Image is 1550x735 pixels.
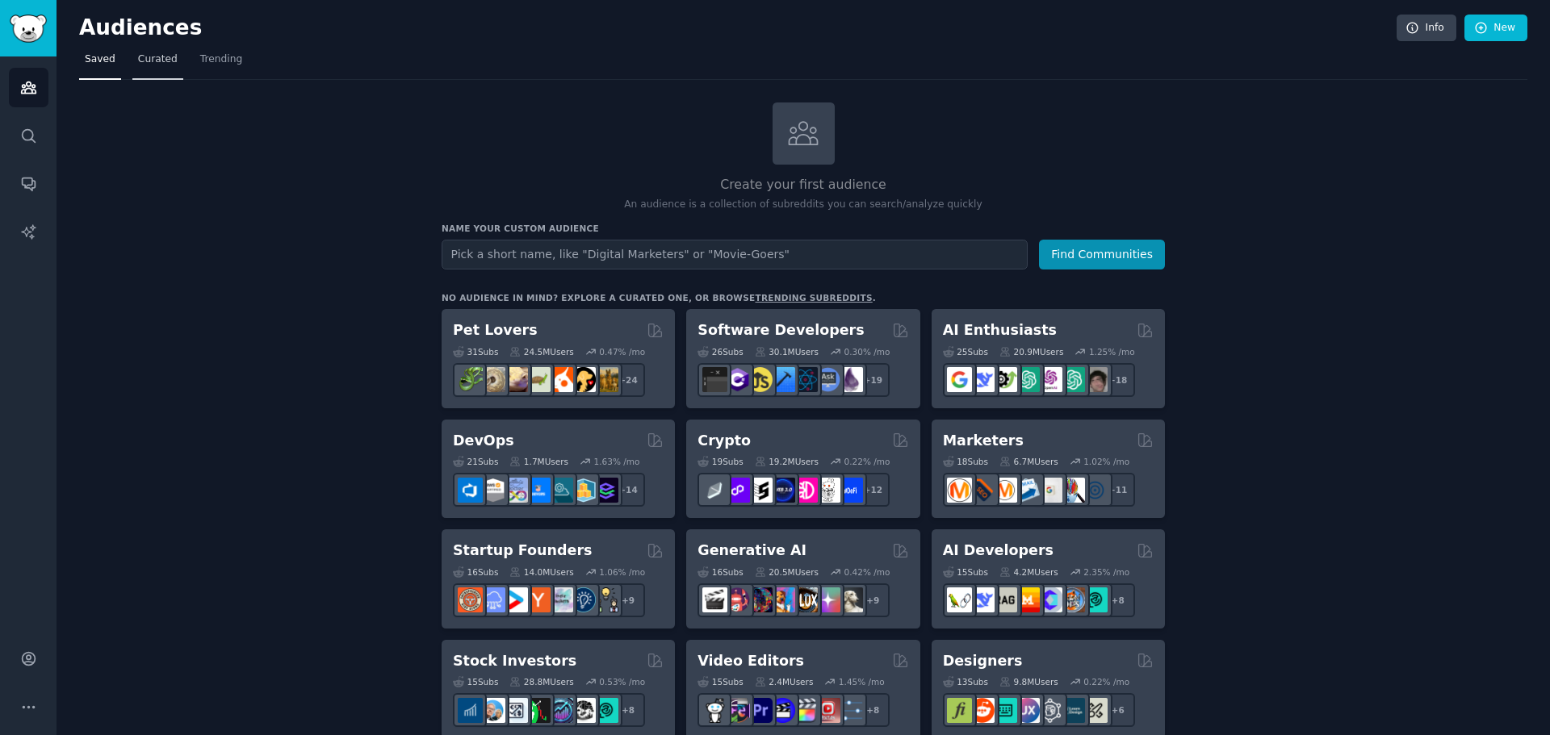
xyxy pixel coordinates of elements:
img: finalcutpro [793,698,818,723]
img: AIDevelopersSociety [1083,587,1108,612]
div: + 18 [1101,363,1135,397]
img: Rag [992,587,1017,612]
img: aivideo [702,587,727,612]
img: reactnative [793,367,818,392]
img: MistralAI [1015,587,1040,612]
img: OnlineMarketing [1083,478,1108,503]
input: Pick a short name, like "Digital Marketers" or "Movie-Goers" [442,240,1028,269]
div: 26 Sub s [697,346,743,357]
div: + 11 [1101,473,1135,507]
div: + 9 [856,583,890,617]
div: + 9 [611,583,645,617]
div: 14.0M Users [509,566,573,578]
div: 1.7M Users [509,456,568,467]
div: 16 Sub s [697,566,743,578]
span: Saved [85,52,115,67]
div: 13 Sub s [943,676,988,687]
img: AskComputerScience [815,367,840,392]
img: csharp [725,367,750,392]
img: EntrepreneurRideAlong [458,587,483,612]
img: dividends [458,698,483,723]
div: 16 Sub s [453,566,498,578]
div: + 8 [856,693,890,727]
div: 30.1M Users [755,346,819,357]
img: FluxAI [793,587,818,612]
div: 9.8M Users [999,676,1058,687]
img: GoogleGeminiAI [947,367,972,392]
img: Trading [526,698,551,723]
img: swingtrading [571,698,596,723]
img: googleads [1037,478,1062,503]
div: 0.47 % /mo [599,346,645,357]
img: ycombinator [526,587,551,612]
h2: Audiences [79,15,1397,41]
img: Entrepreneurship [571,587,596,612]
img: DeepSeek [970,587,995,612]
div: + 19 [856,363,890,397]
div: 15 Sub s [943,566,988,578]
img: dalle2 [725,587,750,612]
img: learndesign [1060,698,1085,723]
img: deepdream [748,587,773,612]
div: + 24 [611,363,645,397]
img: chatgpt_prompts_ [1060,367,1085,392]
img: UXDesign [1015,698,1040,723]
div: 0.53 % /mo [599,676,645,687]
img: herpetology [458,367,483,392]
img: gopro [702,698,727,723]
div: 0.30 % /mo [844,346,890,357]
h2: Startup Founders [453,541,592,561]
img: llmops [1060,587,1085,612]
img: learnjavascript [748,367,773,392]
img: turtle [526,367,551,392]
img: CryptoNews [815,478,840,503]
div: 19 Sub s [697,456,743,467]
div: 15 Sub s [453,676,498,687]
img: GummySearch logo [10,15,47,43]
img: defi_ [838,478,863,503]
img: sdforall [770,587,795,612]
img: StocksAndTrading [548,698,573,723]
span: Curated [138,52,178,67]
img: LangChain [947,587,972,612]
div: 31 Sub s [453,346,498,357]
div: 2.4M Users [755,676,814,687]
img: Forex [503,698,528,723]
h2: AI Enthusiasts [943,320,1057,340]
img: web3 [770,478,795,503]
img: DreamBooth [838,587,863,612]
img: PlatformEngineers [593,478,618,503]
button: Find Communities [1039,240,1165,269]
div: No audience in mind? Explore a curated one, or browse . [442,292,876,303]
div: + 6 [1101,693,1135,727]
div: 24.5M Users [509,346,573,357]
img: chatgpt_promptDesign [1015,367,1040,392]
img: defiblockchain [793,478,818,503]
div: 20.9M Users [999,346,1063,357]
img: VideoEditors [770,698,795,723]
div: + 8 [611,693,645,727]
img: platformengineering [548,478,573,503]
p: An audience is a collection of subreddits you can search/analyze quickly [442,198,1165,212]
img: UI_Design [992,698,1017,723]
img: indiehackers [548,587,573,612]
div: 0.22 % /mo [1083,676,1129,687]
img: MarketingResearch [1060,478,1085,503]
img: leopardgeckos [503,367,528,392]
div: 1.25 % /mo [1089,346,1135,357]
h3: Name your custom audience [442,223,1165,234]
img: AItoolsCatalog [992,367,1017,392]
a: Curated [132,47,183,80]
img: growmybusiness [593,587,618,612]
img: dogbreed [593,367,618,392]
h2: Crypto [697,431,751,451]
a: Info [1397,15,1456,42]
img: userexperience [1037,698,1062,723]
div: 18 Sub s [943,456,988,467]
img: SaaS [480,587,505,612]
h2: AI Developers [943,541,1054,561]
img: ballpython [480,367,505,392]
img: ArtificalIntelligence [1083,367,1108,392]
div: 1.02 % /mo [1083,456,1129,467]
div: 0.22 % /mo [844,456,890,467]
